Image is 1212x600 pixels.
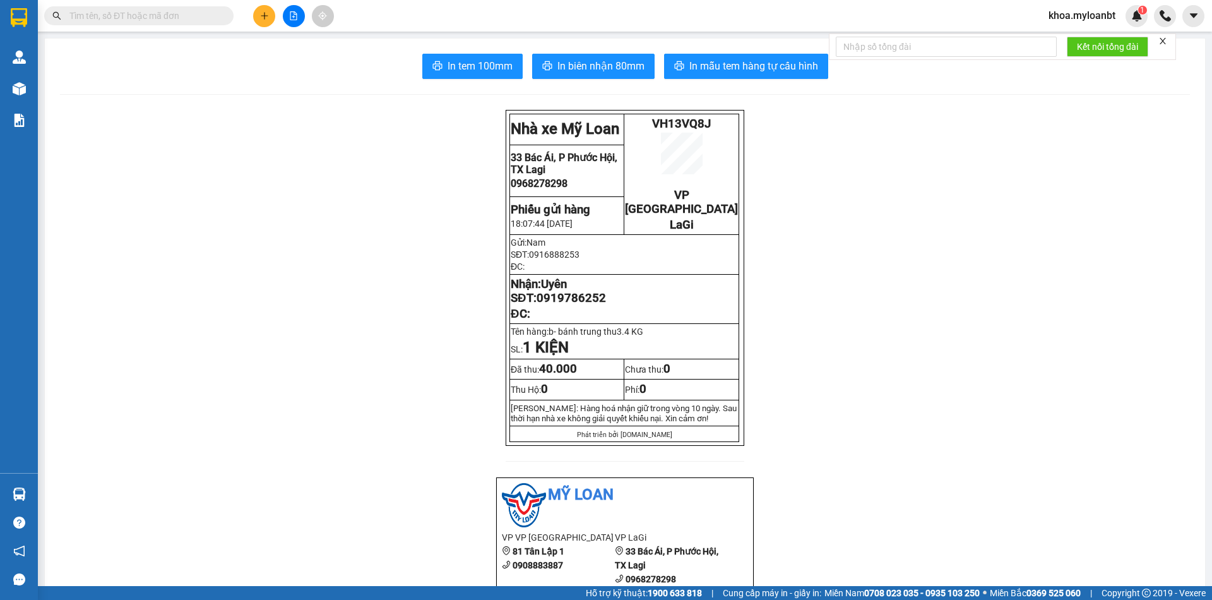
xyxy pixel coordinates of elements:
[289,11,298,20] span: file-add
[1077,40,1138,54] span: Kết nối tổng đài
[615,531,728,544] li: VP LaGi
[510,380,624,400] td: Thu Hộ:
[670,218,694,232] span: LaGi
[510,359,624,380] td: Đã thu:
[511,120,619,138] strong: Nhà xe Mỹ Loan
[539,362,577,376] span: 40.000
[69,9,218,23] input: Tìm tên, số ĐT hoặc mã đơn
[664,54,828,79] button: printerIn mẫu tem hàng tự cấu hình
[511,261,525,272] span: ĐC:
[511,277,605,305] strong: Nhận: SĐT:
[689,58,818,74] span: In mẫu tem hàng tự cấu hình
[1067,37,1148,57] button: Kết nối tổng đài
[824,586,980,600] span: Miền Nam
[549,327,649,337] span: b- bánh trung thu
[11,8,27,27] img: logo-vxr
[526,237,545,248] span: Nam
[1026,588,1081,598] strong: 0369 525 060
[537,291,606,305] span: 0919786252
[511,177,567,189] span: 0968278298
[617,327,643,337] span: 3.4 KG
[711,586,713,600] span: |
[502,483,748,507] li: Mỹ Loan
[1160,10,1171,21] img: phone-icon
[511,203,590,217] strong: Phiếu gửi hàng
[513,546,564,556] b: 81 Tân Lập 1
[541,382,548,396] span: 0
[318,11,327,20] span: aim
[13,573,25,585] span: message
[511,327,738,337] p: Tên hàng:
[502,531,615,544] li: VP VP [GEOGRAPHIC_DATA]
[511,404,737,423] span: [PERSON_NAME]: Hàng hoá nhận giữ trong vòng 10 ngày. Sau thời hạn nhà xe không giải quy...
[1182,5,1204,27] button: caret-down
[511,344,569,354] span: SL:
[502,483,546,527] img: logo.jpg
[639,382,646,396] span: 0
[624,380,739,400] td: Phí:
[13,488,26,501] img: warehouse-icon
[983,591,987,596] span: ⚪️
[312,5,334,27] button: aim
[13,51,26,64] img: warehouse-icon
[511,249,579,260] span: SĐT:
[13,114,26,127] img: solution-icon
[511,307,530,321] span: ĐC:
[523,339,532,356] span: 1
[422,54,523,79] button: printerIn tem 100mm
[652,117,711,131] span: VH13VQ8J
[1188,10,1199,21] span: caret-down
[542,61,552,73] span: printer
[13,545,25,557] span: notification
[624,359,739,380] td: Chưa thu:
[253,5,275,27] button: plus
[626,574,676,584] b: 0968278298
[625,188,738,216] span: VP [GEOGRAPHIC_DATA]
[502,546,511,555] span: environment
[1131,10,1143,21] img: icon-new-feature
[586,586,702,600] span: Hỗ trợ kỹ thuật:
[511,152,617,176] span: 33 Bác Ái, P Phước Hội, TX Lagi
[836,37,1057,57] input: Nhập số tổng đài
[1140,6,1144,15] span: 1
[864,588,980,598] strong: 0708 023 035 - 0935 103 250
[502,560,511,569] span: phone
[615,546,718,570] b: 33 Bác Ái, P Phước Hội, TX Lagi
[1142,589,1151,597] span: copyright
[532,339,569,356] strong: KIỆN
[1038,8,1126,23] span: khoa.myloanbt
[260,11,269,20] span: plus
[13,517,25,529] span: question-circle
[513,560,563,570] b: 0908883887
[52,11,61,20] span: search
[511,237,738,248] p: Gửi:
[648,588,702,598] strong: 1900 633 818
[529,249,579,260] span: 0916888253
[541,277,567,291] span: Uyên
[511,219,573,229] span: 18:07:44 [DATE]
[532,54,655,79] button: printerIn biên nhận 80mm
[663,362,670,376] span: 0
[990,586,1081,600] span: Miền Bắc
[615,546,624,555] span: environment
[577,431,672,439] span: Phát triển bởi [DOMAIN_NAME]
[723,586,821,600] span: Cung cấp máy in - giấy in:
[615,574,624,583] span: phone
[432,61,443,73] span: printer
[1138,6,1147,15] sup: 1
[1158,37,1167,45] span: close
[283,5,305,27] button: file-add
[557,58,645,74] span: In biên nhận 80mm
[13,82,26,95] img: warehouse-icon
[674,61,684,73] span: printer
[448,58,513,74] span: In tem 100mm
[1090,586,1092,600] span: |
